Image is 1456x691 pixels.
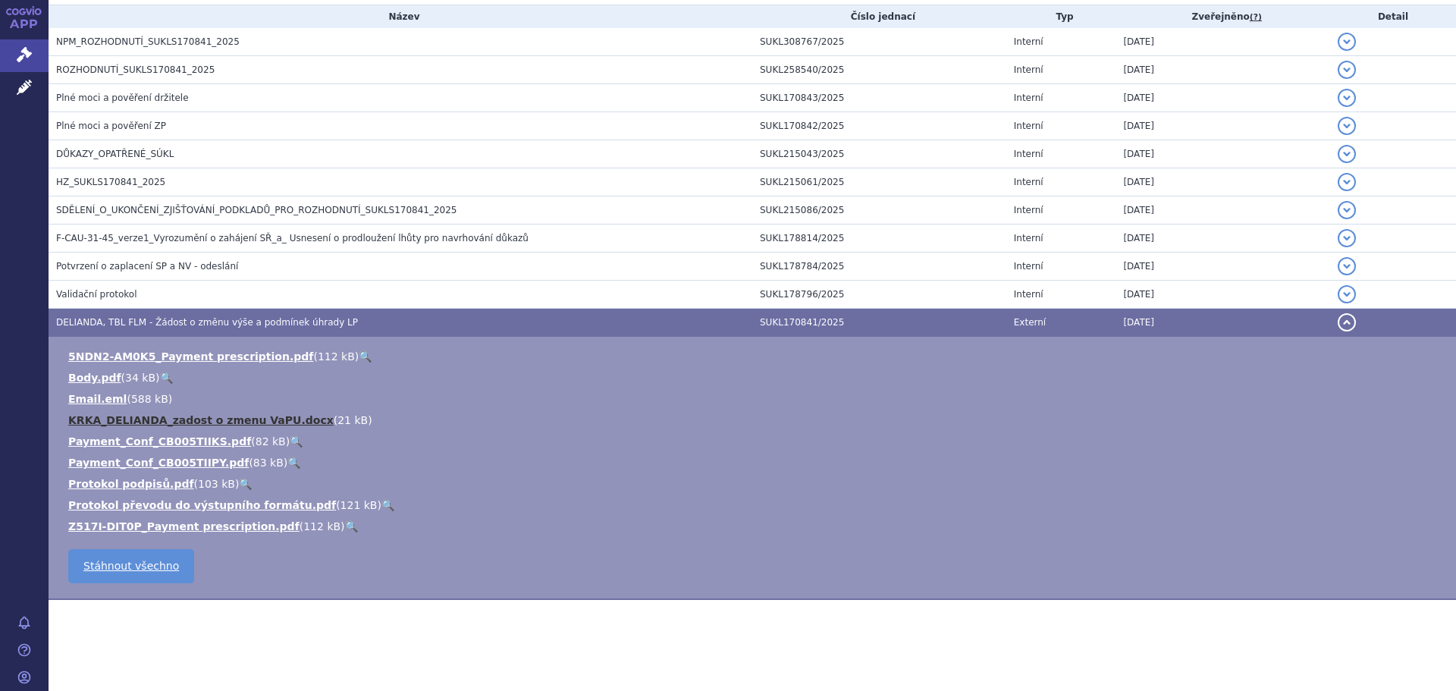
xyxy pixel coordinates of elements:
[1116,84,1330,112] td: [DATE]
[1014,205,1043,215] span: Interní
[1116,309,1330,337] td: [DATE]
[337,414,368,426] span: 21 kB
[340,499,378,511] span: 121 kB
[68,476,1441,492] li: ( )
[318,350,355,363] span: 112 kB
[1116,253,1330,281] td: [DATE]
[1338,61,1356,79] button: detail
[1014,233,1043,243] span: Interní
[752,225,1006,253] td: SUKL178814/2025
[1338,89,1356,107] button: detail
[752,281,1006,309] td: SUKL178796/2025
[56,121,166,131] span: Plné moci a pověření ZP
[752,28,1006,56] td: SUKL308767/2025
[253,457,284,469] span: 83 kB
[68,372,121,384] a: Body.pdf
[68,413,1441,428] li: ( )
[1338,173,1356,191] button: detail
[56,233,529,243] span: F-CAU-31-45_verze1_Vyrozumění o zahájení SŘ_a_ Usnesení o prodloužení lhůty pro navrhování důkazů
[56,177,165,187] span: HZ_SUKLS170841_2025
[68,435,251,448] a: Payment_Conf_CB005TIIKS.pdf
[1014,36,1043,47] span: Interní
[68,350,313,363] a: 5NDN2-AM0K5_Payment prescription.pdf
[1116,196,1330,225] td: [DATE]
[160,372,173,384] a: 🔍
[56,64,215,75] span: ROZHODNUTÍ_SUKLS170841_2025
[1014,149,1043,159] span: Interní
[68,393,127,405] a: Email.eml
[1006,5,1116,28] th: Typ
[1338,117,1356,135] button: detail
[752,309,1006,337] td: SUKL170841/2025
[1014,93,1043,103] span: Interní
[359,350,372,363] a: 🔍
[56,317,358,328] span: DELIANDA, TBL FLM - Žádost o změnu výše a podmínek úhrady LP
[1338,313,1356,331] button: detail
[1116,225,1330,253] td: [DATE]
[1116,281,1330,309] td: [DATE]
[68,549,194,583] a: Stáhnout všechno
[1338,257,1356,275] button: detail
[256,435,286,448] span: 82 kB
[1338,229,1356,247] button: detail
[198,478,235,490] span: 103 kB
[752,56,1006,84] td: SUKL258540/2025
[1014,289,1043,300] span: Interní
[68,478,194,490] a: Protokol podpisů.pdf
[1014,121,1043,131] span: Interní
[752,84,1006,112] td: SUKL170843/2025
[1116,28,1330,56] td: [DATE]
[1338,285,1356,303] button: detail
[56,93,189,103] span: Plné moci a pověření držitele
[68,519,1441,534] li: ( )
[1116,112,1330,140] td: [DATE]
[1338,33,1356,51] button: detail
[1116,5,1330,28] th: Zveřejněno
[68,455,1441,470] li: ( )
[68,498,1441,513] li: ( )
[1116,140,1330,168] td: [DATE]
[68,370,1441,385] li: ( )
[345,520,358,532] a: 🔍
[68,434,1441,449] li: ( )
[287,457,300,469] a: 🔍
[381,499,394,511] a: 🔍
[239,478,252,490] a: 🔍
[1250,12,1262,23] abbr: (?)
[56,149,174,159] span: DŮKAZY_OPATŘENÉ_SÚKL
[56,205,457,215] span: SDĚLENÍ_O_UKONČENÍ_ZJIŠŤOVÁNÍ_PODKLADŮ_PRO_ROZHODNUTÍ_SUKLS170841_2025
[752,253,1006,281] td: SUKL178784/2025
[303,520,340,532] span: 112 kB
[1338,145,1356,163] button: detail
[1014,317,1046,328] span: Externí
[68,349,1441,364] li: ( )
[752,168,1006,196] td: SUKL215061/2025
[1014,64,1043,75] span: Interní
[752,140,1006,168] td: SUKL215043/2025
[290,435,303,448] a: 🔍
[1014,177,1043,187] span: Interní
[56,289,137,300] span: Validační protokol
[1338,201,1356,219] button: detail
[1014,261,1043,272] span: Interní
[56,36,240,47] span: NPM_ROZHODNUTÍ_SUKLS170841_2025
[56,261,238,272] span: Potvrzení o zaplacení SP a NV - odeslání
[1330,5,1456,28] th: Detail
[752,5,1006,28] th: Číslo jednací
[125,372,155,384] span: 34 kB
[68,457,249,469] a: Payment_Conf_CB005TIIPY.pdf
[68,499,336,511] a: Protokol převodu do výstupního formátu.pdf
[68,520,300,532] a: Z517I-DIT0P_Payment prescription.pdf
[68,391,1441,407] li: ( )
[49,5,752,28] th: Název
[1116,56,1330,84] td: [DATE]
[752,196,1006,225] td: SUKL215086/2025
[1116,168,1330,196] td: [DATE]
[131,393,168,405] span: 588 kB
[752,112,1006,140] td: SUKL170842/2025
[68,414,334,426] a: KRKA_DELIANDA_zadost o zmenu VaPU.docx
